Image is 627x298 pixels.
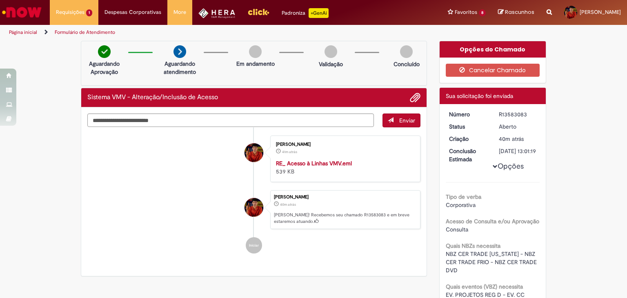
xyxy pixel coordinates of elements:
img: HeraLogo.png [198,8,236,18]
span: More [173,8,186,16]
span: 41m atrás [282,149,297,154]
p: Concluído [394,60,420,68]
p: [PERSON_NAME]! Recebemos seu chamado R13583083 e em breve estaremos atuando. [274,212,416,225]
li: Nalan Soares [87,190,420,229]
button: Cancelar Chamado [446,64,540,77]
a: Página inicial [9,29,37,36]
img: ServiceNow [1,4,43,20]
b: Acesso de Consulta e/ou Aprovação [446,218,539,225]
b: Quais NBZs necessita [446,242,500,249]
span: Corporativa [446,201,476,209]
span: [PERSON_NAME] [580,9,621,16]
p: Aguardando atendimento [160,60,200,76]
span: 1 [86,9,92,16]
button: Enviar [382,113,420,127]
img: check-circle-green.png [98,45,111,58]
span: Rascunhos [505,8,534,16]
a: RE_ Acesso à Linhas VMV.eml [276,160,352,167]
time: 30/09/2025 17:01:14 [499,135,524,142]
span: 8 [479,9,486,16]
img: img-circle-grey.png [249,45,262,58]
span: Consulta [446,226,468,233]
div: [PERSON_NAME] [274,195,416,200]
p: Aguardando Aprovação [84,60,124,76]
span: Favoritos [455,8,477,16]
time: 30/09/2025 17:01:14 [280,202,296,207]
dt: Número [443,110,493,118]
button: Adicionar anexos [410,92,420,103]
div: 539 KB [276,159,412,176]
div: [PERSON_NAME] [276,142,412,147]
div: Nalan Soares [245,198,263,217]
dt: Status [443,122,493,131]
div: 30/09/2025 17:01:14 [499,135,537,143]
img: arrow-next.png [173,45,186,58]
p: +GenAi [309,8,329,18]
img: img-circle-grey.png [325,45,337,58]
p: Em andamento [236,60,275,68]
b: Quais eventos (VBZ) necessita [446,283,523,290]
a: Formulário de Atendimento [55,29,115,36]
span: Despesas Corporativas [104,8,161,16]
ul: Histórico de tíquete [87,127,420,262]
span: 40m atrás [499,135,524,142]
div: R13583083 [499,110,537,118]
dt: Conclusão Estimada [443,147,493,163]
span: Sua solicitação foi enviada [446,92,513,100]
img: click_logo_yellow_360x200.png [247,6,269,18]
div: [DATE] 13:01:19 [499,147,537,155]
ul: Trilhas de página [6,25,412,40]
span: Requisições [56,8,84,16]
div: Aberto [499,122,537,131]
div: Nalan Soares [245,143,263,162]
dt: Criação [443,135,493,143]
span: NBZ CER TRADE [US_STATE] - NBZ CER TRADE FRIO - NBZ CER TRADE DVD [446,250,538,274]
p: Validação [319,60,343,68]
img: img-circle-grey.png [400,45,413,58]
span: 40m atrás [280,202,296,207]
a: Rascunhos [498,9,534,16]
div: Padroniza [282,8,329,18]
span: Enviar [399,117,415,124]
h2: Sistema VMV - Alteração/Inclusão de Acesso Histórico de tíquete [87,94,218,101]
textarea: Digite sua mensagem aqui... [87,113,374,127]
b: Tipo de verba [446,193,481,200]
div: Opções do Chamado [440,41,546,58]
